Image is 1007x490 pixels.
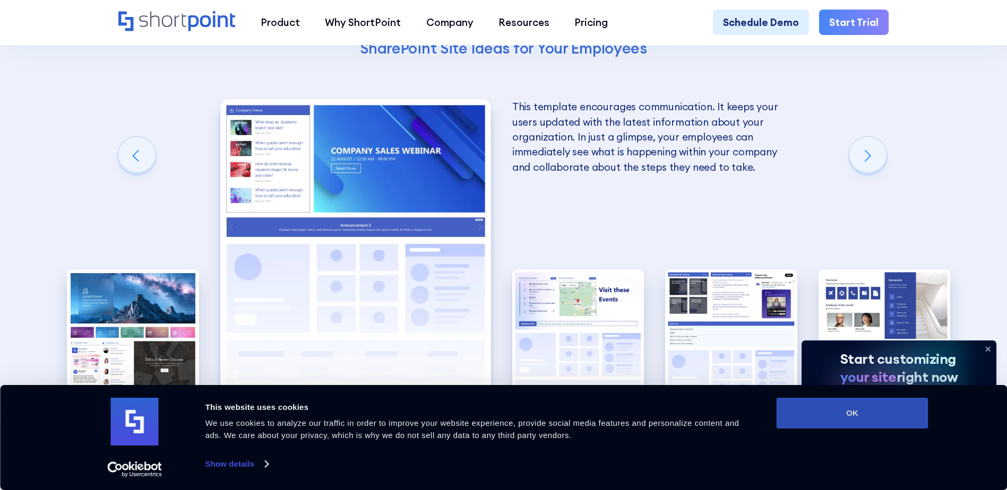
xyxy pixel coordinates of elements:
[313,10,414,34] a: Why ShortPoint
[205,418,739,440] span: We use cookies to analyze our traffic in order to improve your website experience, provide social...
[205,456,268,472] a: Show details
[486,10,562,34] a: Resources
[67,269,199,431] img: Best SharePoint Intranet Site Designs
[562,10,621,34] a: Pricing
[111,398,159,445] img: logo
[426,15,474,30] div: Company
[777,398,928,428] button: OK
[665,269,797,431] img: SharePoint Communication site example for news
[819,269,951,431] img: HR SharePoint site example for documents
[88,461,181,477] a: Usercentrics Cookiebot - opens in a new window
[849,137,887,175] div: Next slide
[512,269,644,431] img: Internal SharePoint site example for company policy
[118,137,156,175] div: Previous slide
[118,11,236,33] a: Home
[498,15,549,30] div: Resources
[67,269,199,431] div: 1 / 5
[665,269,797,431] div: 4 / 5
[220,39,787,58] h4: SharePoint Site Ideas for Your Employees
[574,15,608,30] div: Pricing
[819,269,951,431] div: 5 / 5
[220,99,491,431] img: HR SharePoint site example for Homepage
[248,10,312,34] a: Product
[220,99,491,431] div: 2 / 5
[512,99,783,174] p: This template encourages communication. It keeps your users updated with the latest information a...
[512,269,644,431] div: 3 / 5
[819,10,889,34] a: Start Trial
[205,401,753,414] div: This website uses cookies
[414,10,486,34] a: Company
[325,15,401,30] div: Why ShortPoint
[713,10,809,34] a: Schedule Demo
[261,15,300,30] div: Product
